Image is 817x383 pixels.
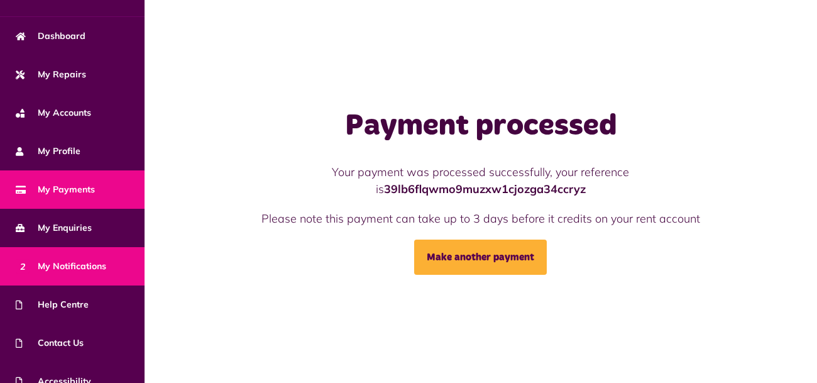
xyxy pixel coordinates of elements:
span: Contact Us [16,336,84,350]
span: My Notifications [16,260,106,273]
span: Help Centre [16,298,89,311]
span: My Payments [16,183,95,196]
span: 2 [16,259,30,273]
span: Dashboard [16,30,85,43]
h1: Payment processed [253,108,709,145]
span: My Repairs [16,68,86,81]
p: Please note this payment can take up to 3 days before it credits on your rent account [253,210,709,227]
span: My Accounts [16,106,91,119]
span: My Enquiries [16,221,92,235]
strong: 39lb6flqwmo9muzxw1cjozga34ccryz [384,182,586,196]
a: Make another payment [414,240,547,275]
span: My Profile [16,145,80,158]
p: Your payment was processed successfully, your reference is [253,164,709,197]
